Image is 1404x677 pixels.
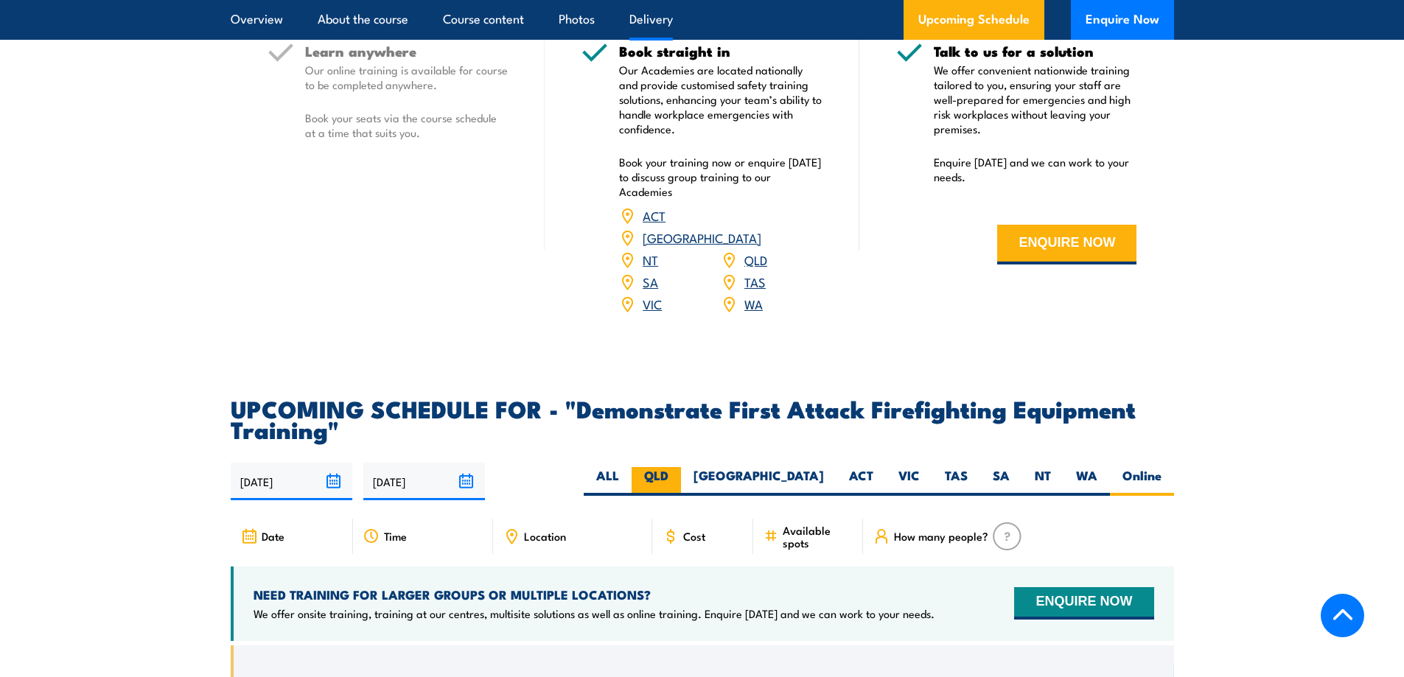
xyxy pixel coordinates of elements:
button: ENQUIRE NOW [997,225,1136,264]
a: SA [643,273,658,290]
input: To date [363,463,485,500]
label: ALL [584,467,632,496]
a: NT [643,250,658,268]
span: Time [384,530,407,542]
span: How many people? [894,530,988,542]
p: Our Academies are located nationally and provide customised safety training solutions, enhancing ... [619,63,823,136]
h4: NEED TRAINING FOR LARGER GROUPS OR MULTIPLE LOCATIONS? [254,586,935,603]
a: WA [744,295,763,312]
h5: Learn anywhere [305,44,509,58]
label: ACT [837,467,886,496]
label: TAS [932,467,980,496]
input: From date [231,463,352,500]
a: ACT [643,206,666,224]
button: ENQUIRE NOW [1014,587,1153,620]
p: Enquire [DATE] and we can work to your needs. [934,155,1137,184]
p: Book your seats via the course schedule at a time that suits you. [305,111,509,140]
p: Book your training now or enquire [DATE] to discuss group training to our Academies [619,155,823,199]
span: Available spots [783,524,853,549]
label: SA [980,467,1022,496]
a: VIC [643,295,662,312]
p: We offer onsite training, training at our centres, multisite solutions as well as online training... [254,606,935,621]
label: WA [1064,467,1110,496]
span: Date [262,530,284,542]
a: [GEOGRAPHIC_DATA] [643,228,761,246]
h5: Talk to us for a solution [934,44,1137,58]
label: QLD [632,467,681,496]
label: Online [1110,467,1174,496]
a: QLD [744,250,767,268]
p: We offer convenient nationwide training tailored to you, ensuring your staff are well-prepared fo... [934,63,1137,136]
p: Our online training is available for course to be completed anywhere. [305,63,509,92]
span: Cost [683,530,705,542]
span: Location [524,530,566,542]
label: [GEOGRAPHIC_DATA] [681,467,837,496]
label: VIC [886,467,932,496]
h5: Book straight in [619,44,823,58]
label: NT [1022,467,1064,496]
h2: UPCOMING SCHEDULE FOR - "Demonstrate First Attack Firefighting Equipment Training" [231,398,1174,439]
a: TAS [744,273,766,290]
